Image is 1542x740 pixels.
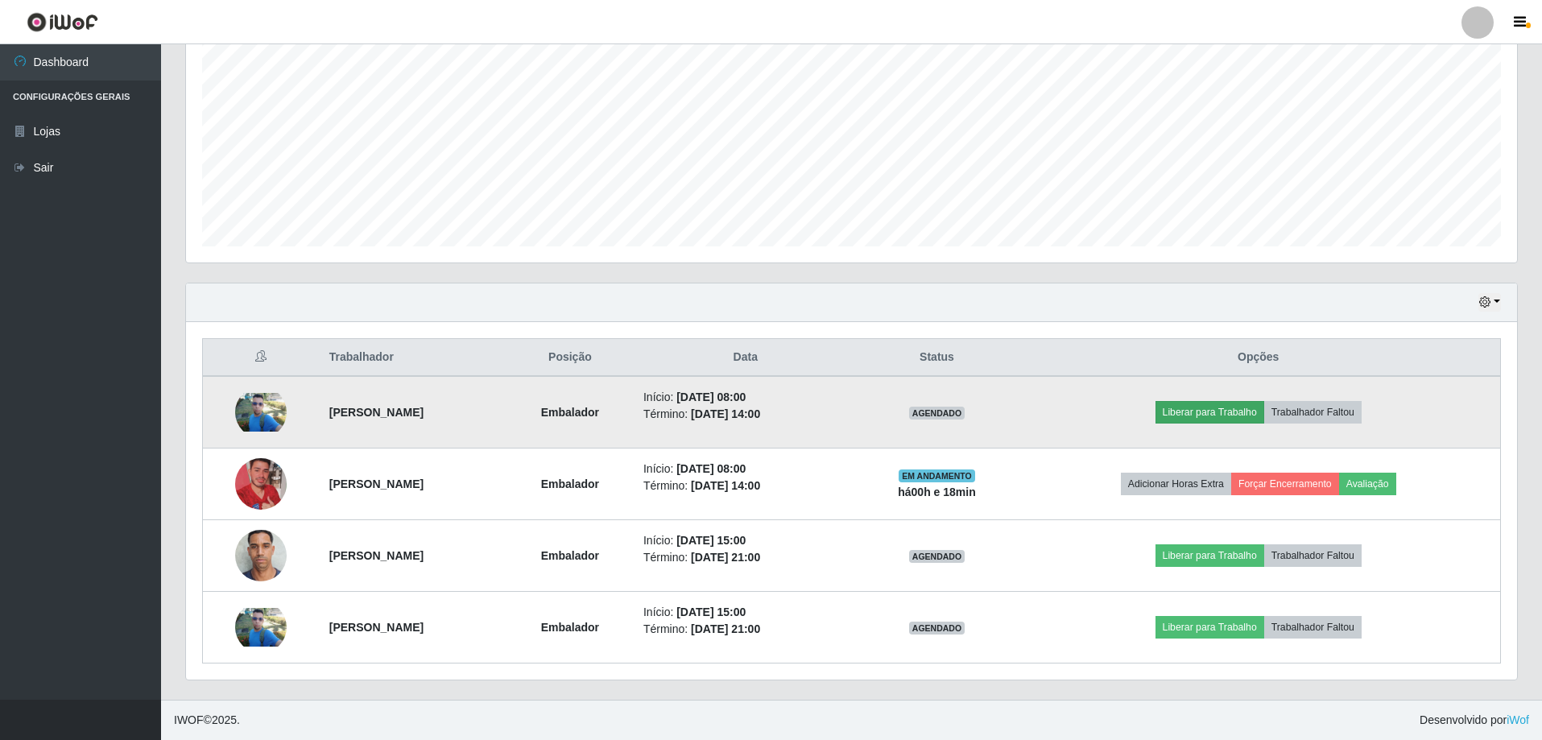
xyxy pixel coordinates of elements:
[676,534,746,547] time: [DATE] 15:00
[643,406,848,423] li: Término:
[1264,544,1362,567] button: Trabalhador Faltou
[1155,616,1264,639] button: Liberar para Trabalho
[541,621,599,634] strong: Embalador
[1155,401,1264,424] button: Liberar para Trabalho
[643,477,848,494] li: Término:
[634,339,858,377] th: Data
[329,477,424,490] strong: [PERSON_NAME]
[1016,339,1500,377] th: Opções
[899,469,975,482] span: EM ANDAMENTO
[1264,401,1362,424] button: Trabalhador Faltou
[1231,473,1339,495] button: Forçar Encerramento
[1155,544,1264,567] button: Liberar para Trabalho
[1339,473,1396,495] button: Avaliação
[909,550,965,563] span: AGENDADO
[691,622,760,635] time: [DATE] 21:00
[858,339,1017,377] th: Status
[691,479,760,492] time: [DATE] 14:00
[1420,712,1529,729] span: Desenvolvido por
[676,462,746,475] time: [DATE] 08:00
[898,486,976,498] strong: há 00 h e 18 min
[27,12,98,32] img: CoreUI Logo
[643,549,848,566] li: Término:
[909,407,965,420] span: AGENDADO
[643,389,848,406] li: Início:
[174,713,204,726] span: IWOF
[541,477,599,490] strong: Embalador
[235,393,287,432] img: 1742358454044.jpeg
[174,712,240,729] span: © 2025 .
[329,549,424,562] strong: [PERSON_NAME]
[235,608,287,647] img: 1742358454044.jpeg
[691,551,760,564] time: [DATE] 21:00
[1507,713,1529,726] a: iWof
[320,339,506,377] th: Trabalhador
[643,621,848,638] li: Término:
[691,407,760,420] time: [DATE] 14:00
[676,606,746,618] time: [DATE] 15:00
[541,406,599,419] strong: Embalador
[1264,616,1362,639] button: Trabalhador Faltou
[235,438,287,530] img: 1741878920639.jpeg
[329,621,424,634] strong: [PERSON_NAME]
[329,406,424,419] strong: [PERSON_NAME]
[643,461,848,477] li: Início:
[235,521,287,589] img: 1698511606496.jpeg
[676,391,746,403] time: [DATE] 08:00
[643,604,848,621] li: Início:
[541,549,599,562] strong: Embalador
[1121,473,1231,495] button: Adicionar Horas Extra
[643,532,848,549] li: Início:
[909,622,965,635] span: AGENDADO
[506,339,634,377] th: Posição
